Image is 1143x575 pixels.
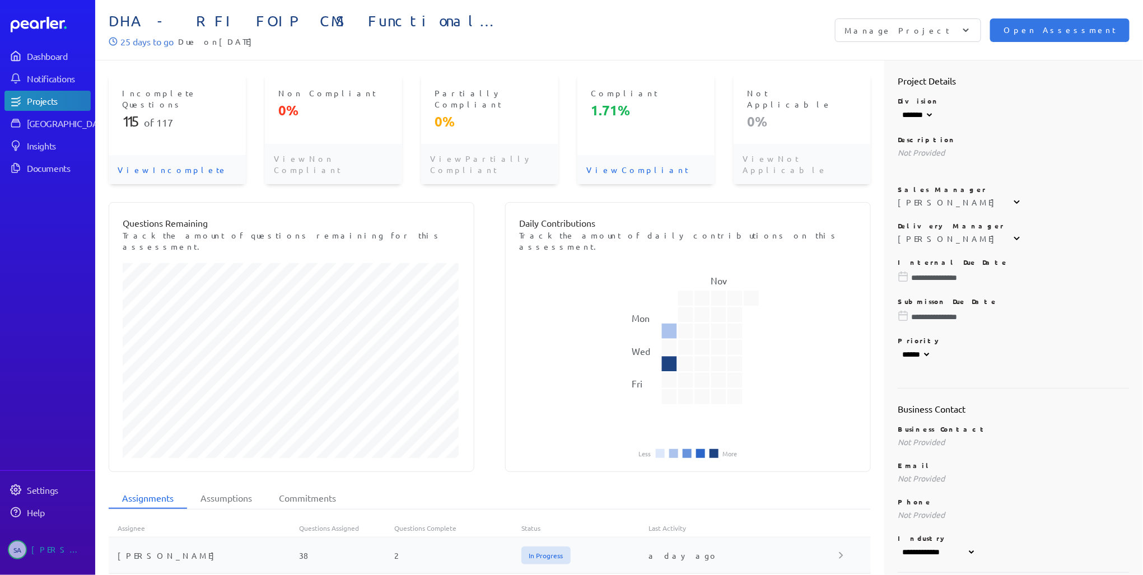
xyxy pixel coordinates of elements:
li: Less [639,450,651,457]
p: 1.71% [591,101,701,119]
p: Sales Manager [898,185,1130,194]
span: Not Provided [898,509,945,520]
span: Not Provided [898,473,945,483]
p: View Incomplete [109,155,246,184]
li: Commitments [265,488,349,509]
div: 38 [299,550,394,561]
span: Due on [DATE] [178,35,258,48]
p: Daily Contributions [519,216,857,230]
div: Projects [27,95,90,106]
a: Dashboard [4,46,91,66]
p: Delivery Manager [898,221,1130,230]
p: Business Contact [898,424,1130,433]
div: [GEOGRAPHIC_DATA] [27,118,110,129]
p: View Non Compliant [265,144,402,184]
p: View Partially Compliant [421,144,558,184]
p: Internal Due Date [898,258,1130,267]
p: Incomplete Questions [122,87,232,110]
div: Dashboard [27,50,90,62]
div: a day ago [649,550,839,561]
div: Insights [27,140,90,151]
p: Not Applicable [747,87,857,110]
p: Compliant [591,87,701,99]
div: Last Activity [649,523,839,532]
div: Assignee [109,523,299,532]
button: Open Assessment [990,18,1130,42]
li: More [723,450,738,457]
div: Notifications [27,73,90,84]
div: [PERSON_NAME] [31,540,87,559]
a: Insights [4,135,91,156]
div: Questions Assigned [299,523,394,532]
a: Help [4,502,91,522]
p: Submisson Due Date [898,297,1130,306]
p: Partially Compliant [435,87,545,110]
p: Phone [898,497,1130,506]
li: Assignments [109,488,187,509]
span: Not Provided [898,437,945,447]
p: Track the amount of questions remaining for this assessment. [123,230,460,252]
span: DHA - RFI FOIP CMS Functional Requirements [109,12,619,30]
p: Priority [898,336,1130,345]
p: Questions Remaining [123,216,460,230]
div: [PERSON_NAME] [898,197,1000,208]
p: Division [898,96,1130,105]
div: Help [27,507,90,518]
a: SA[PERSON_NAME] [4,536,91,564]
text: Wed [632,345,651,357]
li: Assumptions [187,488,265,509]
p: of [122,113,232,130]
span: Not Provided [898,147,945,157]
p: 0% [278,101,389,119]
span: Steve Ackermann [8,540,27,559]
p: View Compliant [577,155,715,184]
span: 117 [156,116,173,128]
div: [PERSON_NAME] [898,233,1000,244]
div: Status [521,523,649,532]
div: Settings [27,484,90,495]
div: Questions Complete [394,523,521,532]
p: Description [898,135,1130,144]
a: Settings [4,480,91,500]
span: In Progress [521,546,571,564]
a: Dashboard [11,17,91,32]
p: 0% [435,113,545,130]
input: Please choose a due date [898,272,1130,283]
div: Documents [27,162,90,174]
div: 2 [394,550,521,561]
a: [GEOGRAPHIC_DATA] [4,113,91,133]
div: [PERSON_NAME] [109,550,299,561]
p: Track the amount of daily contributions on this assessment. [519,230,857,252]
h2: Business Contact [898,402,1130,415]
p: 0% [747,113,857,130]
span: Open Assessment [1004,24,1116,36]
a: Projects [4,91,91,111]
p: 25 days to go [120,35,174,48]
p: Non Compliant [278,87,389,99]
text: Fri [632,378,643,390]
text: Nov [711,275,727,287]
input: Please choose a due date [898,311,1130,322]
a: Notifications [4,68,91,88]
p: Email [898,461,1130,470]
a: Documents [4,158,91,178]
p: Industry [898,534,1130,543]
p: View Not Applicable [734,144,871,184]
text: Mon [632,312,650,324]
span: 115 [122,113,144,130]
h2: Project Details [898,74,1130,87]
p: Manage Project [845,25,949,36]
